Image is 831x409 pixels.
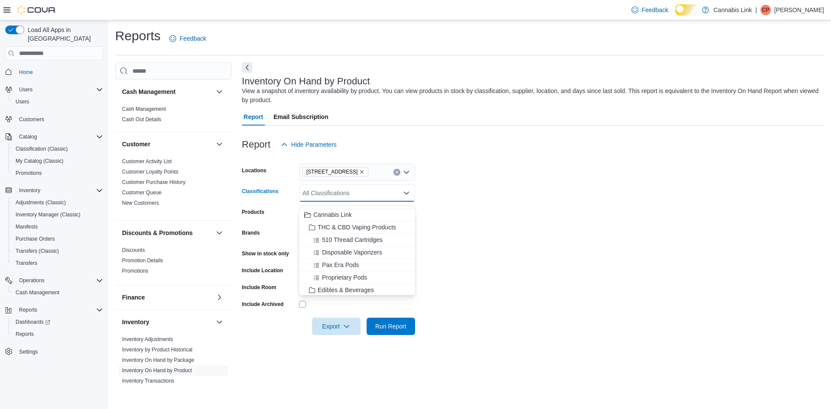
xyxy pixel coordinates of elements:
[115,156,232,220] div: Customer
[299,271,415,284] button: Proprietary Pods
[299,246,415,259] button: Disposable Vaporizers
[16,84,36,95] button: Users
[122,190,161,196] a: Customer Queue
[318,286,374,294] span: Edibles & Beverages
[318,223,396,232] span: THC & CBD Vaping Products
[244,108,263,126] span: Report
[16,185,103,196] span: Inventory
[122,229,193,237] h3: Discounts & Promotions
[9,143,106,155] button: Classification (Classic)
[12,287,103,298] span: Cash Management
[12,97,32,107] a: Users
[122,116,161,122] a: Cash Out Details
[19,116,44,123] span: Customers
[322,273,367,282] span: Proprietary Pods
[16,275,103,286] span: Operations
[122,247,145,254] span: Discounts
[16,347,41,357] a: Settings
[122,336,173,342] a: Inventory Adjustments
[12,246,62,256] a: Transfers (Classic)
[242,167,267,174] label: Locations
[16,67,36,77] a: Home
[762,5,770,15] span: CP
[122,357,194,363] a: Inventory On Hand by Package
[12,156,103,166] span: My Catalog (Classic)
[367,318,415,335] button: Run Report
[774,5,824,15] p: [PERSON_NAME]
[16,235,55,242] span: Purchase Orders
[9,233,106,245] button: Purchase Orders
[755,5,757,15] p: |
[628,1,672,19] a: Feedback
[16,275,48,286] button: Operations
[403,169,410,176] button: Open list of options
[122,229,213,237] button: Discounts & Promotions
[9,209,106,221] button: Inventory Manager (Classic)
[16,158,64,164] span: My Catalog (Classic)
[306,167,358,176] span: [STREET_ADDRESS]
[393,169,400,176] button: Clear input
[12,209,84,220] a: Inventory Manager (Classic)
[17,6,56,14] img: Cova
[122,258,163,264] a: Promotion Details
[299,259,415,271] button: Pax Era Pods
[9,287,106,299] button: Cash Management
[122,200,159,206] a: New Customers
[16,132,40,142] button: Catalog
[242,139,271,150] h3: Report
[2,131,106,143] button: Catalog
[322,235,383,244] span: 510 Thread Cartridges
[19,306,37,313] span: Reports
[242,301,283,308] label: Include Archived
[12,197,103,208] span: Adjustments (Classic)
[299,221,415,234] button: THC & CBD Vaping Products
[122,293,213,302] button: Finance
[242,284,276,291] label: Include Room
[322,248,382,257] span: Disposable Vaporizers
[242,87,820,105] div: View a snapshot of inventory availability by product. You can view products in stock by classific...
[12,222,41,232] a: Manifests
[12,329,37,339] a: Reports
[122,336,173,343] span: Inventory Adjustments
[16,170,42,177] span: Promotions
[2,184,106,196] button: Inventory
[19,277,45,284] span: Operations
[242,267,283,274] label: Include Location
[122,257,163,264] span: Promotion Details
[122,179,186,186] span: Customer Purchase History
[12,168,45,178] a: Promotions
[303,167,369,177] span: 1225 Wonderland Road North
[16,305,41,315] button: Reports
[12,317,54,327] a: Dashboards
[642,6,668,14] span: Feedback
[12,258,103,268] span: Transfers
[9,316,106,328] a: Dashboards
[12,317,103,327] span: Dashboards
[9,221,106,233] button: Manifests
[24,26,103,43] span: Load All Apps in [GEOGRAPHIC_DATA]
[122,106,166,112] a: Cash Management
[242,62,252,73] button: Next
[12,144,71,154] a: Classification (Classic)
[2,274,106,287] button: Operations
[9,196,106,209] button: Adjustments (Classic)
[16,305,103,315] span: Reports
[122,140,213,148] button: Customer
[9,328,106,340] button: Reports
[16,185,44,196] button: Inventory
[19,348,38,355] span: Settings
[9,167,106,179] button: Promotions
[299,234,415,246] button: 510 Thread Cartridges
[16,319,50,325] span: Dashboards
[122,168,178,175] span: Customer Loyalty Points
[242,229,260,236] label: Brands
[12,246,103,256] span: Transfers (Classic)
[12,197,69,208] a: Adjustments (Classic)
[16,289,59,296] span: Cash Management
[12,144,103,154] span: Classification (Classic)
[12,329,103,339] span: Reports
[122,116,161,123] span: Cash Out Details
[242,250,289,257] label: Show in stock only
[291,140,337,149] span: Hide Parameters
